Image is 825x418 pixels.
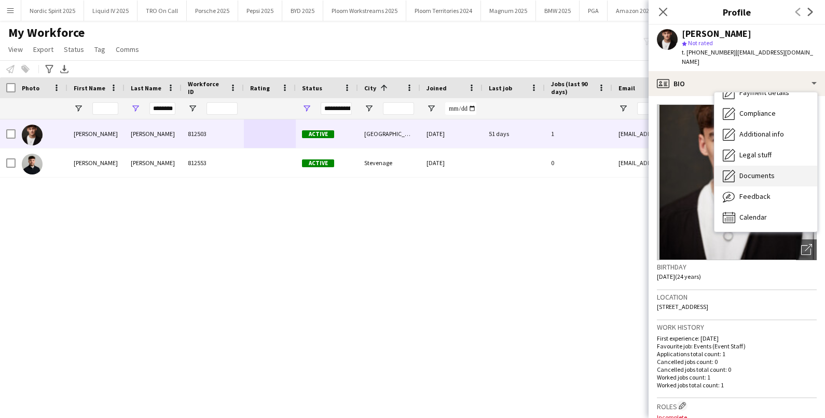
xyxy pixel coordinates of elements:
span: Tag [94,45,105,54]
div: Bio [649,71,825,96]
button: Ploom Workstreams 2025 [323,1,406,21]
span: Last job [489,84,512,92]
div: Documents [714,166,817,186]
button: Open Filter Menu [131,104,140,113]
div: Compliance [714,103,817,124]
p: Cancelled jobs total count: 0 [657,366,817,373]
div: Additional info [714,124,817,145]
span: Documents [739,171,775,180]
input: First Name Filter Input [92,102,118,115]
div: Stevenage [358,149,420,177]
input: Joined Filter Input [445,102,476,115]
a: Status [60,43,88,56]
div: [EMAIL_ADDRESS][DOMAIN_NAME] [612,119,820,148]
span: Feedback [739,192,771,201]
span: Calendar [739,212,767,222]
p: Cancelled jobs count: 0 [657,358,817,366]
div: [PERSON_NAME] [67,149,125,177]
div: [EMAIL_ADDRESS][DOMAIN_NAME] [612,149,820,177]
h3: Location [657,292,817,302]
p: Favourite job: Events (Event Staff) [657,342,817,350]
button: Porsche 2025 [187,1,238,21]
button: Open Filter Menu [74,104,83,113]
span: | [EMAIL_ADDRESS][DOMAIN_NAME] [682,48,813,65]
a: Tag [90,43,109,56]
h3: Work history [657,322,817,332]
div: Feedback [714,186,817,207]
button: BMW 2025 [536,1,580,21]
a: Export [29,43,58,56]
button: Magnum 2025 [481,1,536,21]
h3: Birthday [657,262,817,272]
span: Email [618,84,635,92]
a: View [4,43,27,56]
span: Status [64,45,84,54]
span: Last Name [131,84,161,92]
div: [DATE] [420,119,483,148]
p: Applications total count: 1 [657,350,817,358]
span: Not rated [688,39,713,47]
span: Workforce ID [188,80,225,96]
div: Calendar [714,207,817,228]
span: Additional info [739,129,784,139]
div: [PERSON_NAME] [67,119,125,148]
div: [GEOGRAPHIC_DATA] [358,119,420,148]
span: [STREET_ADDRESS] [657,303,708,311]
button: Open Filter Menu [302,104,311,113]
span: Joined [427,84,447,92]
span: First Name [74,84,105,92]
span: Active [302,159,334,167]
h3: Roles [657,400,817,411]
span: Export [33,45,53,54]
button: Open Filter Menu [618,104,628,113]
span: t. [PHONE_NUMBER] [682,48,736,56]
button: Open Filter Menu [427,104,436,113]
span: Photo [22,84,39,92]
span: [DATE] (24 years) [657,273,701,280]
input: City Filter Input [383,102,414,115]
span: Status [302,84,322,92]
p: First experience: [DATE] [657,334,817,342]
button: BYD 2025 [282,1,323,21]
p: Worked jobs total count: 1 [657,381,817,389]
button: TRO On Call [137,1,187,21]
input: Email Filter Input [637,102,814,115]
span: Comms [116,45,139,54]
div: 51 days [483,119,545,148]
div: Legal stuff [714,145,817,166]
app-action-btn: Export XLSX [58,63,71,75]
img: Connor Donoghue [22,154,43,174]
span: Active [302,130,334,138]
button: Open Filter Menu [364,104,374,113]
a: Comms [112,43,143,56]
span: Rating [250,84,270,92]
div: Open photos pop-in [796,239,817,260]
span: Compliance [739,109,776,118]
app-action-btn: Advanced filters [43,63,56,75]
div: 812503 [182,119,244,148]
span: My Workforce [8,25,85,41]
input: Workforce ID Filter Input [207,102,238,115]
span: Jobs (last 90 days) [551,80,594,96]
div: Payment details [714,83,817,103]
div: [PERSON_NAME] [125,119,182,148]
div: [DATE] [420,149,483,177]
div: [PERSON_NAME] [125,149,182,177]
span: Payment details [739,88,789,97]
button: Amazon 2025 [608,1,661,21]
h3: Profile [649,5,825,19]
button: Liquid IV 2025 [84,1,137,21]
button: Ploom Territories 2024 [406,1,481,21]
div: [PERSON_NAME] [682,29,751,38]
span: View [8,45,23,54]
div: 0 [545,149,612,177]
button: Open Filter Menu [188,104,197,113]
span: City [364,84,376,92]
p: Worked jobs count: 1 [657,373,817,381]
input: Last Name Filter Input [149,102,175,115]
div: 1 [545,119,612,148]
span: Legal stuff [739,150,772,159]
img: Tom Donoghue [22,125,43,145]
div: 812553 [182,149,244,177]
button: Pepsi 2025 [238,1,282,21]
